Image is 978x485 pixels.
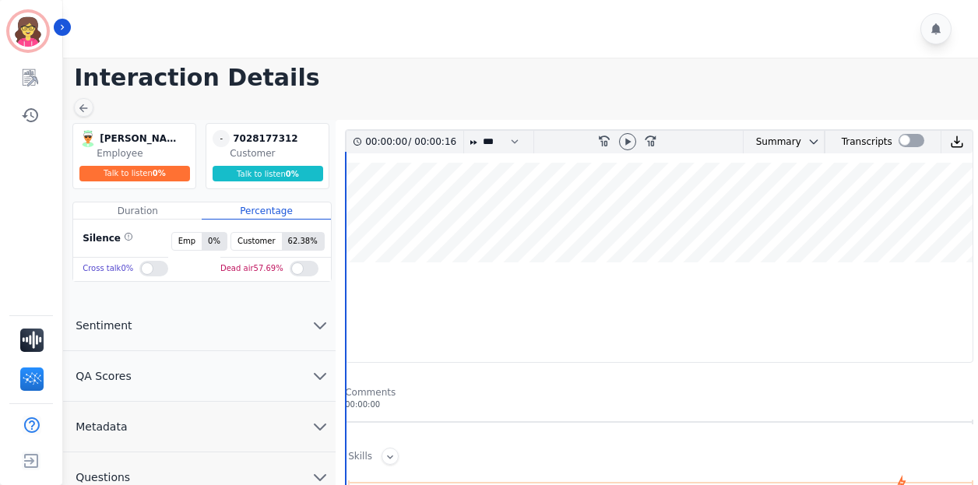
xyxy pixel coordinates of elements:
div: Skills [348,450,372,465]
div: 7028177312 [233,130,311,147]
svg: chevron down [311,316,329,335]
svg: chevron down [311,417,329,436]
div: 00:00:00 [365,131,408,153]
span: 0 % [202,233,227,250]
div: [PERSON_NAME] [100,130,178,147]
div: Talk to listen [213,166,323,181]
img: Bordered avatar [9,12,47,50]
span: 0 % [153,169,166,177]
span: QA Scores [63,368,144,384]
svg: chevron down [311,367,329,385]
span: Questions [63,469,142,485]
div: 00:00:16 [411,131,454,153]
div: Dead air 57.69 % [220,258,283,280]
button: QA Scores chevron down [63,351,336,402]
div: Employee [97,147,192,160]
span: Metadata [63,419,139,434]
div: Comments [345,386,973,399]
div: Talk to listen [79,166,190,181]
div: Silence [79,232,133,251]
div: 00:00:00 [345,399,973,410]
span: Sentiment [63,318,144,333]
div: Transcripts [842,131,892,153]
span: 62.38 % [282,233,324,250]
button: Sentiment chevron down [63,300,336,351]
button: Metadata chevron down [63,402,336,452]
img: download audio [950,135,964,149]
span: - [213,130,230,147]
span: Customer [231,233,282,250]
div: Duration [73,202,202,220]
div: Cross talk 0 % [83,258,133,280]
div: / [365,131,460,153]
div: Summary [744,131,801,153]
h1: Interaction Details [74,64,978,92]
div: Percentage [202,202,330,220]
button: chevron down [801,135,820,148]
div: Customer [230,147,325,160]
svg: chevron down [807,135,820,148]
span: Emp [172,233,202,250]
span: 0 % [286,170,299,178]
